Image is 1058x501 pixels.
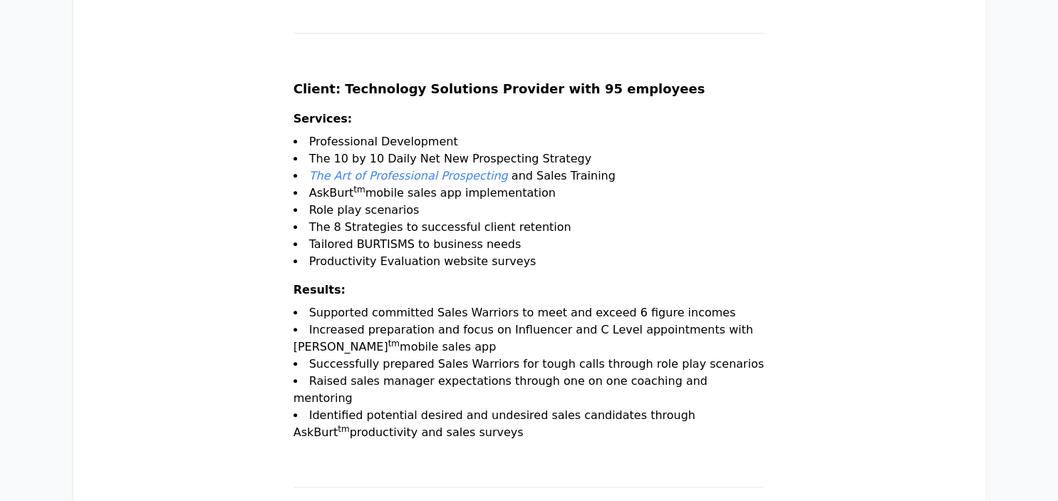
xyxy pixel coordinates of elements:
[294,219,765,236] li: The 8 Strategies to successful client retention
[294,150,765,167] li: The 10 by 10 Daily Net New Prospecting Strategy
[294,373,765,407] li: Raised sales manager expectations through one on one coaching and mentoring
[388,339,400,348] sup: tm
[294,253,765,270] li: Productivity Evaluation website surveys
[294,185,765,202] li: AskBurt mobile sales app implementation
[294,79,765,110] h2: Client: Technology Solutions Provider with 95 employees
[294,110,765,133] h3: Services:
[294,282,765,304] h3: Results:
[294,236,765,253] li: Tailored BURTISMS to business needs
[294,356,765,373] li: Successfully prepared Sales Warriors for tough calls through role play scenarios
[353,185,365,195] sup: tm
[338,424,349,434] sup: tm
[294,133,765,150] li: Professional Development
[294,321,765,356] li: Increased preparation and focus on Influencer and C Level appointments with [PERSON_NAME] mobile ...
[294,202,765,219] li: Role play scenarios
[309,169,512,182] a: The Art of Professional Prospecting
[294,407,765,441] li: Identified potential desired and undesired sales candidates through AskBurt productivity and sale...
[309,169,508,182] em: The Art of Professional Prospecting
[294,304,765,321] li: Supported committed Sales Warriors to meet and exceed 6 figure incomes
[294,167,765,185] li: and Sales Training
